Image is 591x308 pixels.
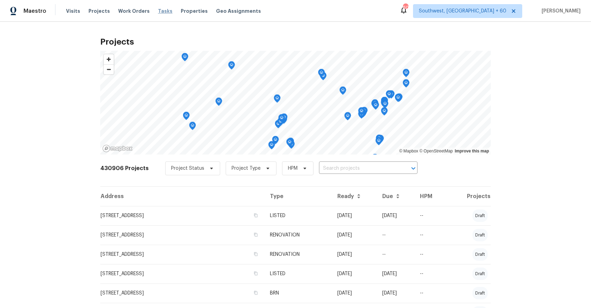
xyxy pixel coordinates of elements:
[395,94,402,104] div: Map marker
[377,283,414,303] td: [DATE]
[278,114,285,125] div: Map marker
[361,107,368,118] div: Map marker
[375,137,382,148] div: Map marker
[414,283,444,303] td: --
[372,101,379,112] div: Map marker
[396,93,403,104] div: Map marker
[100,187,264,206] th: Address
[281,113,288,124] div: Map marker
[253,212,259,218] button: Copy Address
[414,187,444,206] th: HPM
[472,287,488,299] div: draft
[287,138,294,148] div: Map marker
[215,97,222,108] div: Map marker
[318,69,325,80] div: Map marker
[104,65,114,74] span: Zoom out
[358,107,365,118] div: Map marker
[381,98,388,109] div: Map marker
[414,225,444,245] td: --
[455,149,489,153] a: Improve this map
[372,154,378,165] div: Map marker
[376,134,383,145] div: Map marker
[472,268,488,280] div: draft
[539,8,581,15] span: [PERSON_NAME]
[419,149,453,153] a: OpenStreetMap
[381,97,388,108] div: Map marker
[24,8,46,15] span: Maestro
[264,264,332,283] td: LISTED
[386,90,393,101] div: Map marker
[472,209,488,222] div: draft
[332,187,377,206] th: Ready
[253,232,259,238] button: Copy Address
[100,225,264,245] td: [STREET_ADDRESS]
[253,270,259,277] button: Copy Address
[472,248,488,261] div: draft
[100,264,264,283] td: [STREET_ADDRESS]
[377,225,414,245] td: --
[183,112,190,122] div: Map marker
[319,163,398,174] input: Search projects
[100,51,491,155] canvas: Map
[88,8,110,15] span: Projects
[403,4,408,11] div: 602
[472,229,488,241] div: draft
[403,79,410,90] div: Map marker
[277,118,284,128] div: Map marker
[216,8,261,15] span: Geo Assignments
[409,164,418,173] button: Open
[104,64,114,74] button: Zoom out
[181,53,188,64] div: Map marker
[377,245,414,264] td: --
[264,283,332,303] td: BRN
[189,122,196,132] div: Map marker
[382,100,388,111] div: Map marker
[414,206,444,225] td: --
[100,38,491,45] h2: Projects
[102,144,133,152] a: Mapbox homepage
[228,61,235,72] div: Map marker
[264,225,332,245] td: RENOVATION
[158,9,172,13] span: Tasks
[268,141,275,152] div: Map marker
[377,187,414,206] th: Due
[381,99,388,110] div: Map marker
[264,245,332,264] td: RENOVATION
[414,264,444,283] td: --
[414,245,444,264] td: --
[100,206,264,225] td: [STREET_ADDRESS]
[332,206,377,225] td: [DATE]
[339,86,346,97] div: Map marker
[264,206,332,225] td: LISTED
[181,8,208,15] span: Properties
[100,165,149,172] h2: 430906 Projects
[445,187,491,206] th: Projects
[403,69,410,80] div: Map marker
[100,283,264,303] td: [STREET_ADDRESS]
[332,225,377,245] td: [DATE]
[419,8,506,15] span: Southwest, [GEOGRAPHIC_DATA] + 60
[377,206,414,225] td: [DATE]
[118,8,150,15] span: Work Orders
[264,187,332,206] th: Type
[381,107,388,118] div: Map marker
[253,290,259,296] button: Copy Address
[171,165,204,172] span: Project Status
[344,112,351,123] div: Map marker
[253,251,259,257] button: Copy Address
[288,165,298,172] span: HPM
[272,136,279,147] div: Map marker
[377,264,414,283] td: [DATE]
[286,138,293,149] div: Map marker
[371,100,378,111] div: Map marker
[372,99,378,110] div: Map marker
[100,245,264,264] td: [STREET_ADDRESS]
[332,283,377,303] td: [DATE]
[332,264,377,283] td: [DATE]
[104,54,114,64] button: Zoom in
[232,165,261,172] span: Project Type
[66,8,80,15] span: Visits
[399,149,418,153] a: Mapbox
